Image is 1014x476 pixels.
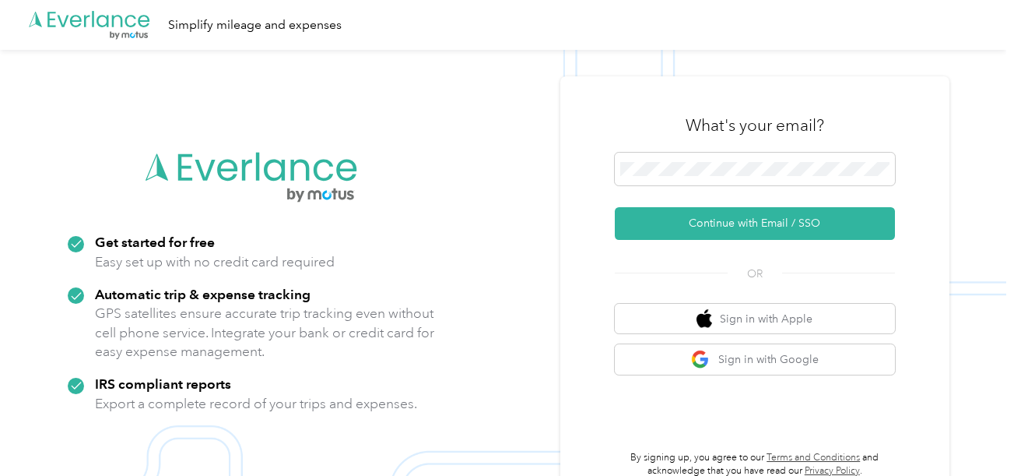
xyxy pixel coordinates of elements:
[95,394,417,414] p: Export a complete record of your trips and expenses.
[168,16,342,35] div: Simplify mileage and expenses
[95,252,335,272] p: Easy set up with no credit card required
[95,234,215,250] strong: Get started for free
[615,304,895,334] button: apple logoSign in with Apple
[615,344,895,375] button: google logoSign in with Google
[686,115,824,136] h3: What's your email?
[691,350,711,369] img: google logo
[615,207,895,240] button: Continue with Email / SSO
[95,286,311,302] strong: Automatic trip & expense tracking
[767,452,860,464] a: Terms and Conditions
[95,304,435,361] p: GPS satellites ensure accurate trip tracking even without cell phone service. Integrate your bank...
[696,309,712,329] img: apple logo
[95,376,231,392] strong: IRS compliant reports
[927,389,1014,476] iframe: Everlance-gr Chat Button Frame
[728,266,782,282] span: OR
